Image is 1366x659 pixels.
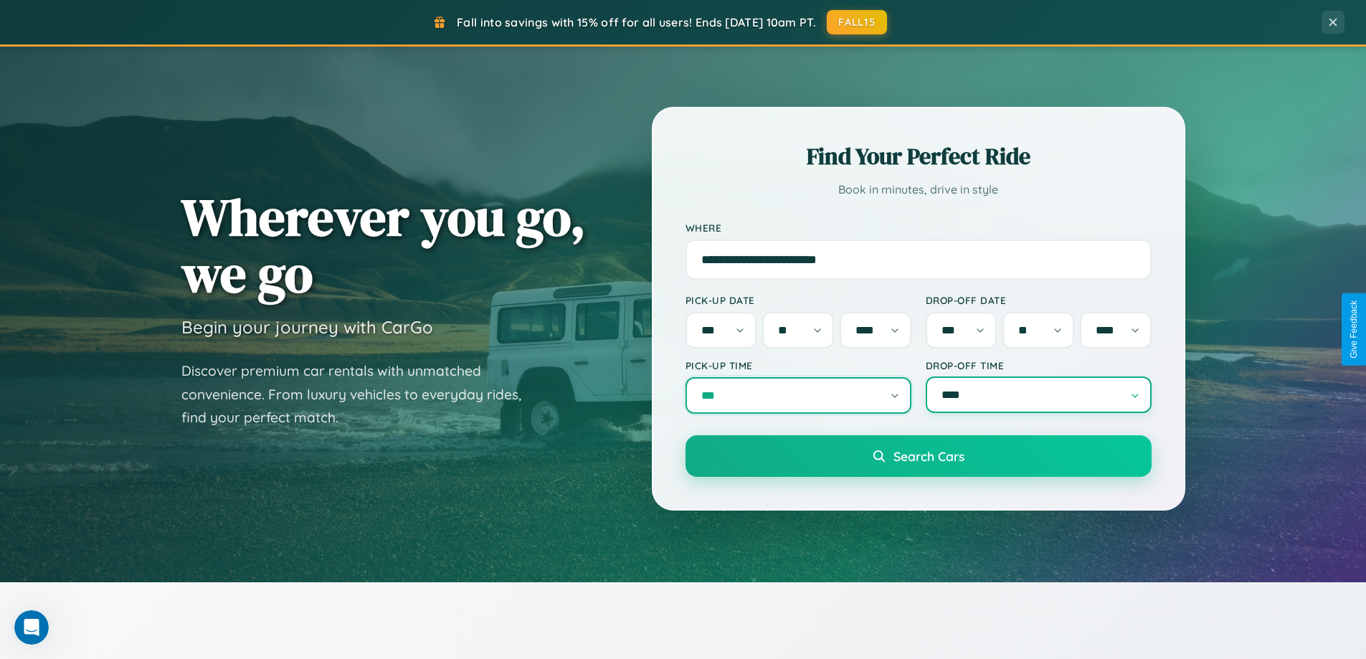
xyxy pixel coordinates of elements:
[686,359,911,371] label: Pick-up Time
[457,15,816,29] span: Fall into savings with 15% off for all users! Ends [DATE] 10am PT.
[686,222,1152,234] label: Where
[181,359,540,430] p: Discover premium car rentals with unmatched convenience. From luxury vehicles to everyday rides, ...
[686,294,911,306] label: Pick-up Date
[181,316,433,338] h3: Begin your journey with CarGo
[14,610,49,645] iframe: Intercom live chat
[686,435,1152,477] button: Search Cars
[181,189,586,302] h1: Wherever you go, we go
[686,141,1152,172] h2: Find Your Perfect Ride
[926,359,1152,371] label: Drop-off Time
[1349,300,1359,359] div: Give Feedback
[827,10,887,34] button: FALL15
[686,179,1152,200] p: Book in minutes, drive in style
[893,448,964,464] span: Search Cars
[926,294,1152,306] label: Drop-off Date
